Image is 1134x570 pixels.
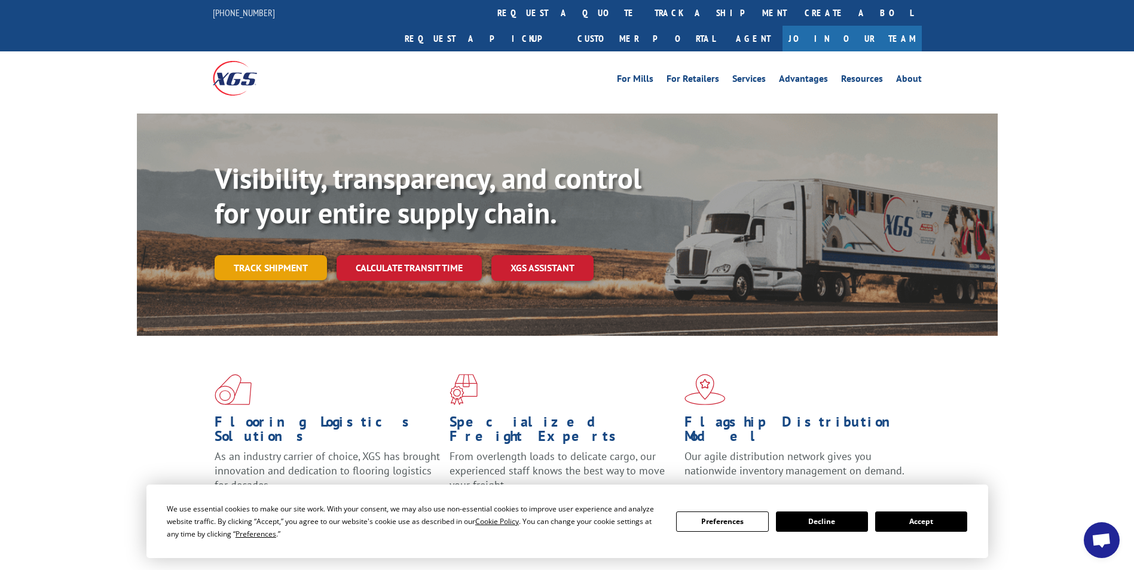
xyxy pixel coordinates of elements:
a: Calculate transit time [337,255,482,281]
span: As an industry carrier of choice, XGS has brought innovation and dedication to flooring logistics... [215,449,440,492]
a: Request a pickup [396,26,568,51]
a: About [896,74,922,87]
img: xgs-icon-total-supply-chain-intelligence-red [215,374,252,405]
a: For Retailers [667,74,719,87]
a: [PHONE_NUMBER] [213,7,275,19]
div: Open chat [1084,522,1120,558]
a: Resources [841,74,883,87]
h1: Specialized Freight Experts [450,415,675,449]
a: Customer Portal [568,26,724,51]
span: Cookie Policy [475,516,519,526]
span: Our agile distribution network gives you nationwide inventory management on demand. [684,449,904,477]
div: Cookie Consent Prompt [146,485,988,558]
button: Decline [776,511,868,532]
a: For Mills [617,74,653,87]
p: From overlength loads to delicate cargo, our experienced staff knows the best way to move your fr... [450,449,675,502]
a: Track shipment [215,255,327,280]
h1: Flagship Distribution Model [684,415,910,449]
a: Services [732,74,766,87]
a: XGS ASSISTANT [491,255,594,281]
div: We use essential cookies to make our site work. With your consent, we may also use non-essential ... [167,502,662,540]
img: xgs-icon-focused-on-flooring-red [450,374,478,405]
button: Accept [875,511,967,532]
a: Agent [724,26,783,51]
b: Visibility, transparency, and control for your entire supply chain. [215,160,641,231]
a: Join Our Team [783,26,922,51]
button: Preferences [676,511,768,532]
img: xgs-icon-flagship-distribution-model-red [684,374,726,405]
a: Advantages [779,74,828,87]
span: Preferences [236,529,276,539]
h1: Flooring Logistics Solutions [215,415,441,449]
